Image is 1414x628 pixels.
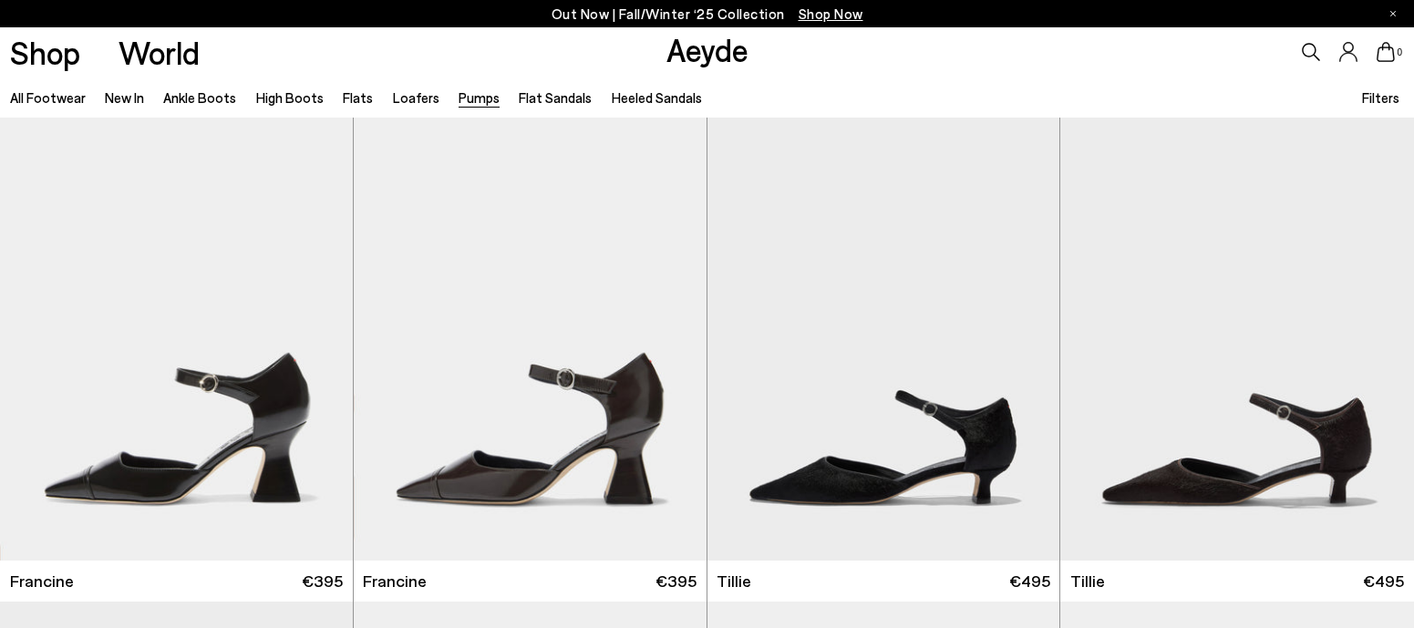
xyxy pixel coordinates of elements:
[707,561,1060,602] a: Tillie €495
[1060,118,1414,561] img: Tillie Ponyhair Pumps
[10,89,86,106] a: All Footwear
[612,89,702,106] a: Heeled Sandals
[519,89,592,106] a: Flat Sandals
[459,89,500,106] a: Pumps
[1395,47,1404,57] span: 0
[1377,42,1395,62] a: 0
[302,570,343,592] span: €395
[1060,561,1414,602] a: Tillie €495
[354,118,707,561] img: Francine Ankle Strap Pumps
[354,561,707,602] a: Francine €395
[256,89,324,106] a: High Boots
[1362,89,1399,106] span: Filters
[655,570,697,592] span: €395
[10,36,80,68] a: Shop
[163,89,236,106] a: Ankle Boots
[717,570,751,592] span: Tillie
[343,89,373,106] a: Flats
[1363,570,1404,592] span: €495
[1009,570,1050,592] span: €495
[552,3,863,26] p: Out Now | Fall/Winter ‘25 Collection
[707,118,1060,561] img: Tillie Ponyhair Pumps
[105,89,144,106] a: New In
[1070,570,1105,592] span: Tillie
[10,570,74,592] span: Francine
[393,89,439,106] a: Loafers
[799,5,863,22] span: Navigate to /collections/new-in
[666,30,748,68] a: Aeyde
[119,36,200,68] a: World
[363,570,427,592] span: Francine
